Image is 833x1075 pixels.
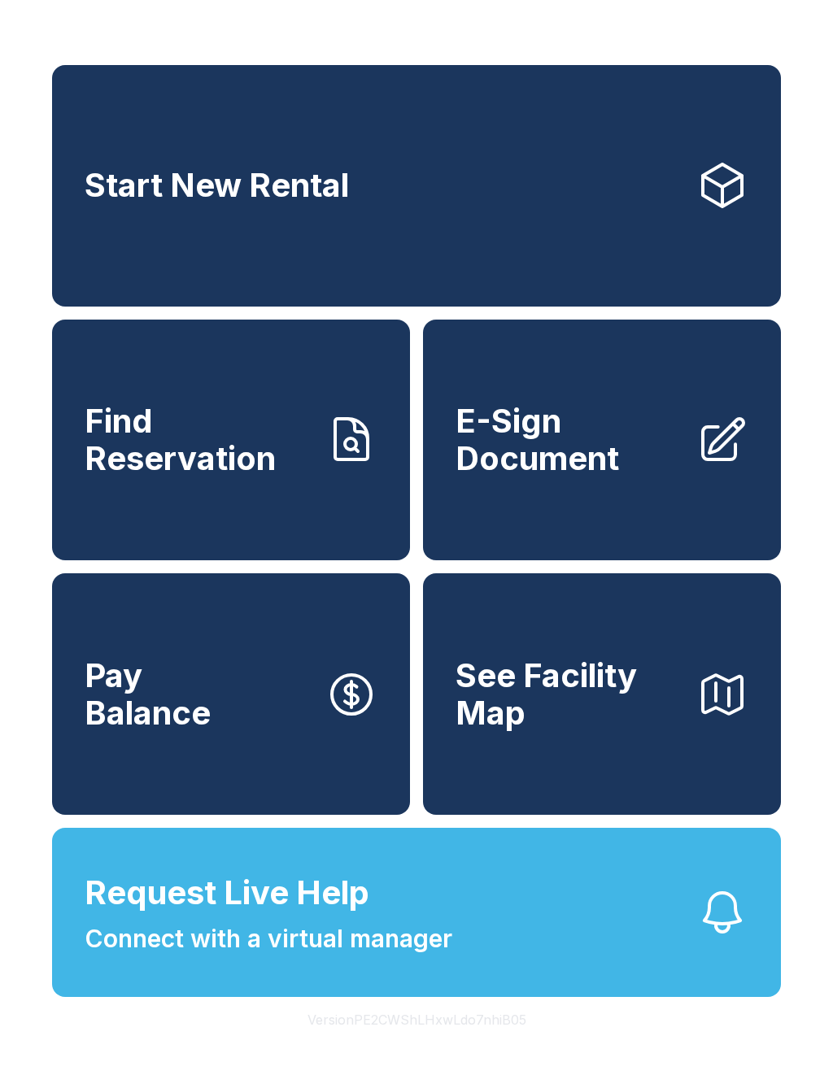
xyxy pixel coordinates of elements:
[52,828,781,997] button: Request Live HelpConnect with a virtual manager
[52,65,781,307] a: Start New Rental
[294,997,539,1042] button: VersionPE2CWShLHxwLdo7nhiB05
[85,920,452,957] span: Connect with a virtual manager
[85,868,369,917] span: Request Live Help
[423,320,781,561] a: E-Sign Document
[52,573,410,815] a: PayBalance
[52,320,410,561] a: Find Reservation
[456,403,683,477] span: E-Sign Document
[456,657,683,731] span: See Facility Map
[85,167,349,204] span: Start New Rental
[85,657,211,731] span: Pay Balance
[85,403,312,477] span: Find Reservation
[423,573,781,815] button: See Facility Map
